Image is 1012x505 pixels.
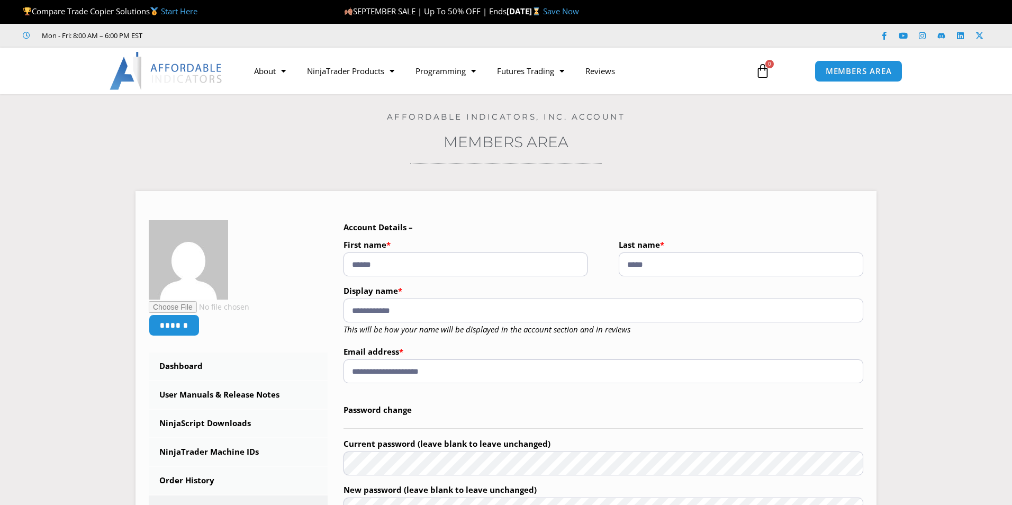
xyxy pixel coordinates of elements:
span: 0 [765,60,774,68]
a: NinjaScript Downloads [149,410,328,437]
a: Members Area [444,133,568,151]
iframe: Customer reviews powered by Trustpilot [157,30,316,41]
label: Display name [344,283,864,299]
span: SEPTEMBER SALE | Up To 50% OFF | Ends [344,6,507,16]
img: 842a4c640e393212ca7f684f6ede7b34bc07ace12bb8fb2fb162e30171913c00 [149,220,228,300]
img: ⌛ [532,7,540,15]
a: Order History [149,467,328,494]
a: 0 [739,56,786,86]
span: Mon - Fri: 8:00 AM – 6:00 PM EST [39,29,142,42]
nav: Menu [243,59,743,83]
a: Reviews [575,59,626,83]
a: Dashboard [149,353,328,380]
a: Affordable Indicators, Inc. Account [387,112,626,122]
label: New password (leave blank to leave unchanged) [344,482,864,498]
b: Account Details – [344,222,413,232]
legend: Password change [344,392,864,429]
label: Last name [619,237,863,252]
span: Compare Trade Copier Solutions [23,6,197,16]
strong: [DATE] [507,6,543,16]
label: Email address [344,344,864,359]
a: NinjaTrader Machine IDs [149,438,328,466]
img: 🥇 [150,7,158,15]
a: Programming [405,59,486,83]
label: Current password (leave blank to leave unchanged) [344,436,864,452]
img: 🏆 [23,7,31,15]
img: 🍂 [345,7,353,15]
a: Save Now [543,6,579,16]
span: MEMBERS AREA [826,67,892,75]
a: MEMBERS AREA [815,60,903,82]
label: First name [344,237,588,252]
img: LogoAI | Affordable Indicators – NinjaTrader [110,52,223,90]
a: About [243,59,296,83]
a: User Manuals & Release Notes [149,381,328,409]
a: NinjaTrader Products [296,59,405,83]
a: Futures Trading [486,59,575,83]
em: This will be how your name will be displayed in the account section and in reviews [344,324,630,335]
a: Start Here [161,6,197,16]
